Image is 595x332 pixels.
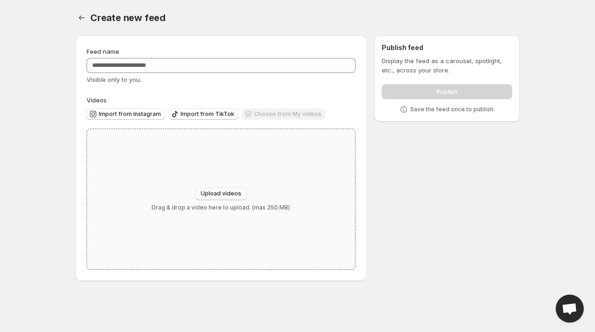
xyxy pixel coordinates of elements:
span: Videos [87,96,107,104]
p: Drag & drop a video here to upload. (max 250 MB) [152,204,290,211]
button: Import from TikTok [168,108,238,120]
span: Upload videos [201,190,241,197]
span: Visible only to you. [87,76,141,83]
span: Import from TikTok [181,110,234,118]
h2: Publish feed [382,43,512,52]
span: Create new feed [90,12,166,23]
span: Feed name [87,48,119,55]
a: Open chat [556,295,584,323]
button: Settings [75,11,88,24]
span: Import from Instagram [99,110,161,118]
p: Display the feed as a carousel, spotlight, etc., across your store. [382,56,512,75]
p: Save the feed once to publish. [410,106,495,113]
button: Upload videos [195,187,247,200]
button: Import from Instagram [87,108,165,120]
